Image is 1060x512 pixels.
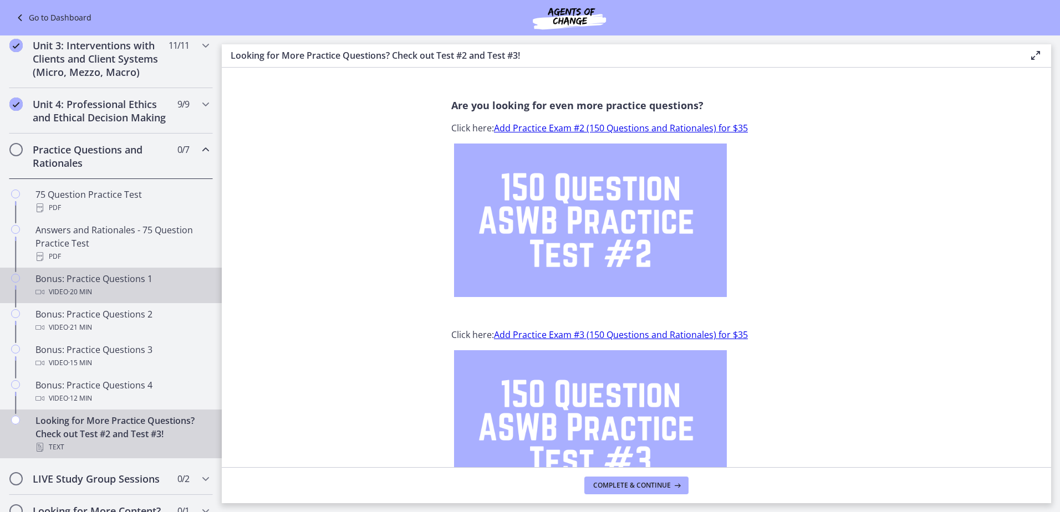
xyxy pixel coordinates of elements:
span: 11 / 11 [169,39,189,52]
div: PDF [35,201,208,214]
a: Add Practice Exam #3 (150 Questions and Rationales) for $35 [494,329,748,341]
span: · 20 min [68,285,92,299]
h2: Practice Questions and Rationales [33,143,168,170]
div: Bonus: Practice Questions 4 [35,378,208,405]
span: 0 / 7 [177,143,189,156]
div: Bonus: Practice Questions 2 [35,308,208,334]
div: Video [35,321,208,334]
h2: Unit 3: Interventions with Clients and Client Systems (Micro, Mezzo, Macro) [33,39,168,79]
span: 9 / 9 [177,98,189,111]
a: Add Practice Exam #2 (150 Questions and Rationales) for $35 [494,122,748,134]
div: PDF [35,250,208,263]
div: Video [35,285,208,299]
span: Complete & continue [593,481,671,490]
h2: Unit 4: Professional Ethics and Ethical Decision Making [33,98,168,124]
span: Are you looking for even more practice questions? [451,99,704,112]
h3: Looking for More Practice Questions? Check out Test #2 and Test #3! [231,49,1011,62]
div: Answers and Rationales - 75 Question Practice Test [35,223,208,263]
img: 150_Question_ASWB_Practice_Test__3.png [454,350,727,504]
i: Completed [9,98,23,111]
span: 0 / 2 [177,472,189,485]
div: 75 Question Practice Test [35,188,208,214]
h2: LIVE Study Group Sessions [33,472,168,485]
button: Complete & continue [584,477,689,494]
div: Text [35,441,208,454]
div: Bonus: Practice Questions 3 [35,343,208,370]
div: Video [35,356,208,370]
span: · 15 min [68,356,92,370]
span: · 21 min [68,321,92,334]
div: Looking for More Practice Questions? Check out Test #2 and Test #3! [35,414,208,454]
span: · 12 min [68,392,92,405]
img: 150_Question_ASWB_Practice_Test__2.png [454,144,727,297]
img: Agents of Change [503,4,636,31]
div: Video [35,392,208,405]
div: Bonus: Practice Questions 1 [35,272,208,299]
p: Click here: [451,121,822,135]
p: Click here: [451,328,822,341]
i: Completed [9,39,23,52]
a: Go to Dashboard [13,11,91,24]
